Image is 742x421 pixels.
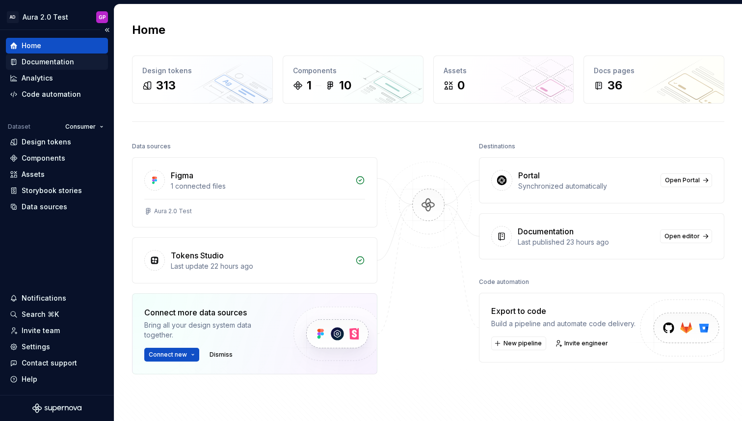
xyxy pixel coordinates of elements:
span: Open Portal [665,176,700,184]
div: Contact support [22,358,77,368]
button: Notifications [6,290,108,306]
div: Storybook stories [22,186,82,196]
a: Open Portal [661,173,712,187]
div: Figma [171,169,193,181]
div: AD [7,11,19,23]
div: Destinations [479,140,515,153]
div: Dataset [8,123,30,131]
a: Design tokens313 [132,56,273,104]
span: Dismiss [210,351,233,359]
div: Components [22,153,65,163]
div: Connect more data sources [144,307,277,318]
button: Contact support [6,355,108,371]
div: Portal [518,169,540,181]
a: Assets [6,167,108,182]
div: Home [22,41,41,51]
a: Analytics [6,70,108,86]
a: Storybook stories [6,183,108,198]
div: 313 [156,78,176,93]
span: New pipeline [503,339,542,347]
div: GP [99,13,106,21]
div: Search ⌘K [22,309,59,319]
a: Figma1 connected filesAura 2.0 Test [132,157,377,227]
span: Open editor [664,232,700,240]
div: Design tokens [22,137,71,147]
div: Tokens Studio [171,250,224,261]
button: Collapse sidebar [100,23,114,37]
div: Analytics [22,73,53,83]
div: Settings [22,342,50,352]
a: Design tokens [6,134,108,150]
button: Connect new [144,348,199,362]
div: Last published 23 hours ago [518,237,654,247]
a: Components [6,150,108,166]
a: Docs pages36 [583,56,724,104]
div: Assets [22,169,45,179]
div: 36 [608,78,622,93]
div: 0 [457,78,465,93]
div: Data sources [22,202,67,212]
button: Help [6,371,108,387]
div: 1 connected files [171,181,349,191]
a: Code automation [6,86,108,102]
div: Code automation [479,275,529,289]
span: Consumer [65,123,96,131]
a: Assets0 [433,56,574,104]
div: Design tokens [142,66,263,76]
a: Home [6,38,108,54]
div: Aura 2.0 Test [154,207,192,215]
div: Notifications [22,293,66,303]
div: Synchronized automatically [518,181,655,191]
a: Open editor [660,229,712,243]
div: Export to code [491,305,636,317]
div: Documentation [22,57,74,67]
div: Assets [444,66,564,76]
span: Connect new [149,351,187,359]
h2: Home [132,22,165,38]
a: Documentation [6,54,108,70]
div: Aura 2.0 Test [23,12,68,22]
div: Bring all your design system data together. [144,320,277,340]
span: Invite engineer [564,339,608,347]
div: Invite team [22,326,60,336]
div: Data sources [132,140,171,153]
a: Tokens StudioLast update 22 hours ago [132,237,377,283]
svg: Supernova Logo [32,403,81,413]
button: Search ⌘K [6,307,108,322]
div: Code automation [22,89,81,99]
a: Invite engineer [552,337,612,350]
div: Docs pages [594,66,714,76]
div: Components [293,66,413,76]
a: Settings [6,339,108,355]
button: Dismiss [205,348,237,362]
div: 10 [339,78,351,93]
div: 1 [307,78,312,93]
a: Data sources [6,199,108,215]
div: Last update 22 hours ago [171,261,349,271]
button: New pipeline [491,337,546,350]
button: Consumer [61,120,108,134]
button: ADAura 2.0 TestGP [2,6,112,28]
a: Components110 [283,56,424,104]
div: Build a pipeline and automate code delivery. [491,319,636,329]
div: Help [22,374,37,384]
div: Documentation [518,225,574,237]
a: Invite team [6,323,108,338]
